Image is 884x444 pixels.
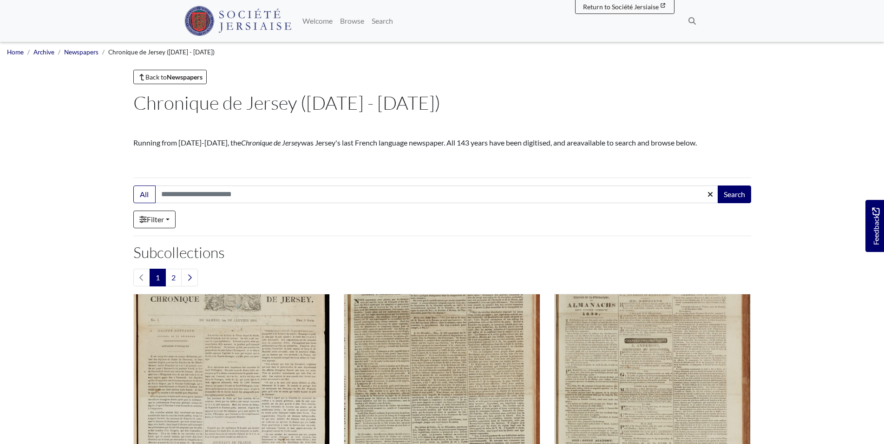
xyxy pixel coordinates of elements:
[133,137,751,148] p: Running from [DATE]-[DATE], the was Jersey's last French language newspaper. All 143 years have b...
[583,3,659,11] span: Return to Société Jersiaise
[64,48,98,56] a: Newspapers
[133,92,751,114] h1: Chronique de Jersey ([DATE] - [DATE])
[241,138,301,147] em: Chronique de Jersey
[336,12,368,30] a: Browse
[184,6,292,36] img: Société Jersiaise
[108,48,215,56] span: Chronique de Jersey ([DATE] - [DATE])
[181,269,198,286] a: Next page
[133,269,150,286] li: Previous page
[133,211,176,228] a: Filter
[133,70,207,84] a: Back toNewspapers
[33,48,54,56] a: Archive
[7,48,24,56] a: Home
[167,73,203,81] strong: Newspapers
[165,269,182,286] a: Goto page 2
[155,186,719,203] input: Search this collection...
[718,186,751,203] button: Search
[150,269,166,286] span: Goto page 1
[299,12,336,30] a: Welcome
[133,269,751,286] nav: pagination
[865,200,884,252] a: Would you like to provide feedback?
[133,244,751,261] h2: Subcollections
[184,4,292,38] a: Société Jersiaise logo
[133,186,156,203] button: All
[368,12,397,30] a: Search
[870,207,881,245] span: Feedback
